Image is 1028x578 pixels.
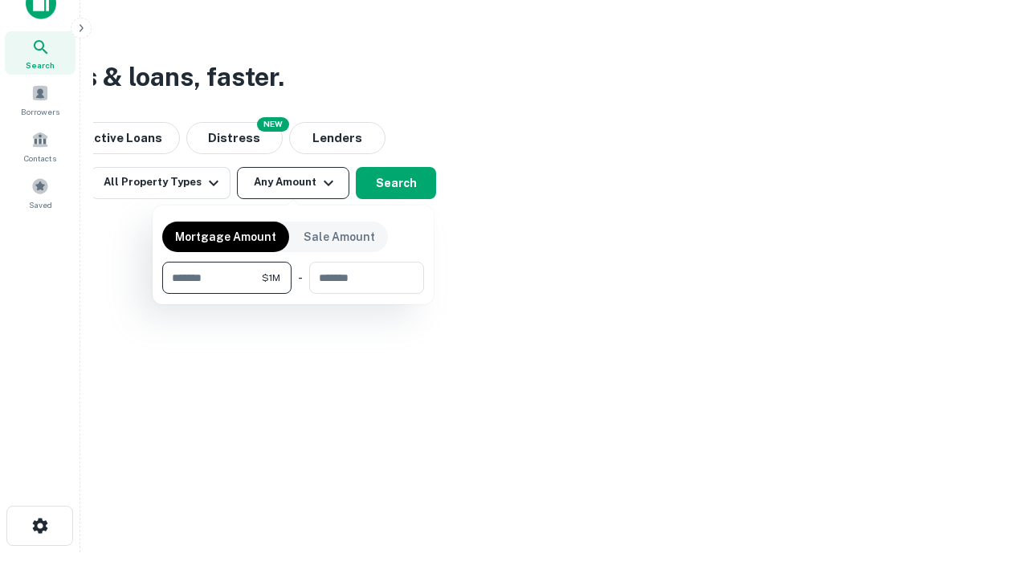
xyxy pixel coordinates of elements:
[298,262,303,294] div: -
[948,450,1028,527] iframe: Chat Widget
[304,228,375,246] p: Sale Amount
[262,271,280,285] span: $1M
[175,228,276,246] p: Mortgage Amount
